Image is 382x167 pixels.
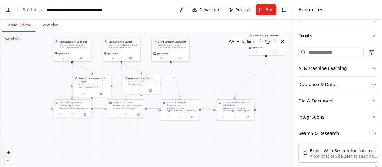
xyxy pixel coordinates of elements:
[113,101,133,104] div: Analyze Grant Details
[102,38,141,62] div: Grant Analysis ExpertExtract and analyze key details from grant opportunities including deadlines...
[201,107,214,111] g: Edge from 86cd8aa2-1a2e-431f-9b8a-f3a8fc86f27f to 70b7fd1f-feed-4302-b119-8cc9d4bbf2f2
[109,40,138,43] div: Grant Analysis Expert
[167,101,197,106] div: Rank and Strategize Opportunities
[237,39,255,44] span: Hide Tools
[122,75,161,94] div: ScrapeWebsiteToolRead website contentA tool that can be used to read a website content.
[199,7,221,13] span: Download
[73,75,111,97] div: SerperDevToolSearch the internet with SerperA tool that can be used to search the internet with a...
[225,37,259,47] button: Hide Tools
[187,115,197,119] button: Open in side panel
[75,77,78,79] img: SerperDevTool
[5,37,21,42] div: Version 1
[189,4,223,15] button: Download
[113,104,143,109] div: Extract and organize detailed information from each identified grant opportunity. For each grant,...
[235,7,251,13] span: Publish
[253,34,283,37] div: Grant Writing Assistant
[298,6,324,13] h4: Resources
[158,40,188,43] div: Grant Strategy Consultant
[242,115,253,119] button: Open in side panel
[310,148,377,154] div: Brave Web Search the internet
[167,107,197,112] div: Evaluate each grant opportunity and rank them by best fit with the {research_focus} project. Asse...
[120,63,143,73] g: Edge from cfede70d-fc74-42df-b06d-7092698d285d to 28155c99-1812-4ff7-84ac-a04eaab2806f
[252,46,263,49] span: gpt-4o-mini
[71,63,94,73] g: Edge from 8f7c3b7d-c66e-4857-ade9-faf2da837757 to 97770cae-0971-46d0-9b99-3f8ecdbe0cb5
[128,81,158,85] div: A tool that can be used to read a website content.
[161,99,199,120] div: Rank and Strategize OpportunitiesEvaluate each grant opportunity and rank them by best fit with t...
[108,52,118,55] span: gpt-4o-mini
[298,77,377,93] button: Database & Data
[265,7,274,13] span: Run
[302,151,307,156] img: BraveSearchTool
[66,113,79,116] button: No output available
[5,149,13,157] button: zoom in
[266,50,284,54] button: Open in side panel
[298,109,377,125] button: Integrations
[229,115,242,119] button: No output available
[234,57,268,98] g: Edge from 209e08da-c184-4951-ac86-6a41a39bfd75 to 70b7fd1f-feed-4302-b119-8cc9d4bbf2f2
[280,6,288,14] button: Hide right sidebar
[298,93,377,109] button: File & Document
[222,107,252,112] div: Develop tailored proposal outlines, application templates, and strategic guidance for the top 5 b...
[79,113,90,116] button: Open in side panel
[120,113,133,116] button: No output available
[222,101,252,106] div: Create Application Templates and Guidance
[59,40,89,43] div: Grant Research Specialist
[58,52,69,55] span: gpt-4o-mini
[71,63,74,98] g: Edge from 8f7c3b7d-c66e-4857-ade9-faf2da837757 to 399acc7d-f8c8-466c-a1d0-ac2de2abc313
[128,77,151,80] div: Read website content
[247,32,285,55] div: Grant Writing AssistantCreate tailored proposal outlines, application templates, and strategic gu...
[59,44,89,49] div: Find and identify relevant grants, funding opportunities, and fellowships that match the research...
[157,52,168,55] span: gpt-4o-mini
[298,125,377,141] button: Search & Research
[256,4,276,15] button: Run
[59,104,89,109] div: Search comprehensive databases and funding sources to identify relevant grants, funding opportuni...
[79,77,109,83] div: Search the internet with Serper
[22,7,36,12] a: Studio
[93,92,110,96] button: Open in side panel
[298,27,377,44] button: Tools
[79,84,109,89] div: A tool that can be used to search the internet with a search_query. Supports different search typ...
[216,99,254,120] div: Create Application Templates and GuidanceDevelop tailored proposal outlines, application template...
[93,107,105,110] g: Edge from 399acc7d-f8c8-466c-a1d0-ac2de2abc313 to 9f408f81-b776-4a1f-9990-adc58adaf46f
[310,154,377,159] p: A tool that can be used to search the internet with a search_query.
[147,107,159,110] g: Edge from 9f408f81-b776-4a1f-9990-adc58adaf46f to 86cd8aa2-1a2e-431f-9b8a-f3a8fc86f27f
[53,99,91,118] div: Find Grant OpportunitiesSearch comprehensive databases and funding sources to identify relevant g...
[53,38,91,62] div: Grant Research SpecialistFind and identify relevant grants, funding opportunities, and fellowship...
[73,56,90,60] button: Open in side panel
[133,113,144,116] button: Open in side panel
[169,63,181,98] g: Edge from 945e6c2b-26ec-4276-90b7-90101cafad20 to 86cd8aa2-1a2e-431f-9b8a-f3a8fc86f27f
[120,63,128,98] g: Edge from cfede70d-fc74-42df-b06d-7092698d285d to 9f408f81-b776-4a1f-9990-adc58adaf46f
[35,19,63,32] button: Execution
[124,77,127,79] img: ScrapeWebsiteTool
[22,7,116,13] nav: breadcrumb
[109,44,138,49] div: Extract and analyze key details from grant opportunities including deadlines, funding amounts, el...
[122,56,139,60] button: Open in side panel
[298,60,377,76] button: AI & Machine Learning
[158,44,188,49] div: Evaluate and rank grant opportunities by best fit with {research_focus} projects, assess competit...
[151,38,190,62] div: Grant Strategy ConsultantEvaluate and rank grant opportunities by best fit with {research_focus} ...
[173,115,186,119] button: No output available
[59,101,82,104] div: Find Grant Opportunities
[225,4,253,15] button: Publish
[142,89,159,93] button: Open in side panel
[107,99,145,118] div: Analyze Grant DetailsExtract and organize detailed information from each identified grant opportu...
[171,56,189,60] button: Open in side panel
[2,19,35,32] button: Visual Editor
[4,6,12,14] button: Show left sidebar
